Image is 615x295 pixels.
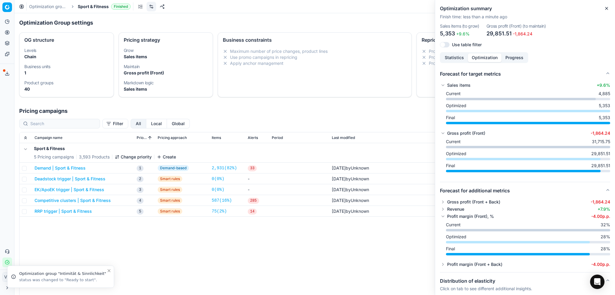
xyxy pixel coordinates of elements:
[601,246,610,252] span: 28%
[146,119,167,128] button: local
[456,31,470,36] span: +9.6%
[167,119,190,128] button: global
[111,4,131,10] span: Finished
[501,53,527,62] button: Progress
[446,234,466,240] span: Optimized
[590,275,604,289] div: Open Intercom Messenger
[440,182,610,199] button: Forecast for additional metrics
[446,163,455,169] span: Final
[137,165,144,171] span: 1
[105,267,113,274] button: Close toast
[24,70,26,75] strong: 1
[597,83,610,88] span: +9.6%
[332,197,369,203] div: by Unknown
[447,206,464,212] span: Revenue
[137,187,144,193] span: 3
[591,262,610,267] span: -4.00p.p.
[29,4,68,10] a: Optimization groups
[35,197,111,203] button: Competitive clusters | Sport & Fitness
[24,48,109,53] dt: Levels
[332,165,346,170] span: [DATE]
[592,139,610,145] span: 31,715.75
[248,165,257,171] span: 33
[422,48,605,54] li: Products with promo
[24,65,109,69] dt: Business units
[19,19,93,27] h1: Optimization Group settings
[591,163,610,169] span: 29,851.51
[124,65,208,69] dt: Maintain
[440,199,610,272] div: Forecast for additional metrics
[441,53,468,62] button: Statistics
[2,272,12,282] button: VD
[137,209,144,215] span: 5
[124,48,208,53] dt: Grow
[446,222,461,228] span: Current
[440,82,610,182] div: Forecast for target metrics
[245,173,269,184] td: -
[591,151,610,157] span: 29,851.51
[598,91,610,97] span: 4,885
[332,187,346,192] span: [DATE]
[35,165,86,171] button: Demand | Sport & Fitness
[447,199,500,205] span: Gross profit (Front + Back)
[14,107,615,115] h1: Pricing campaigns
[422,60,605,66] li: Products out of stock more than
[468,53,501,62] button: Optimization
[440,24,479,28] dt: Sales items (to grow)
[440,5,610,12] h2: Optimization summary
[158,176,182,182] span: Smart rules
[599,115,610,121] span: 5,353
[212,135,221,140] span: Items
[34,146,176,152] h5: Sport & Fitness
[19,277,107,283] div: status was changed to "Ready to start".
[24,86,30,92] strong: 40
[212,197,232,203] a: 587(16%)
[30,121,96,127] input: Search
[248,209,257,215] span: 14
[24,38,109,42] div: OG structure
[102,119,128,128] button: Filter
[158,197,182,203] span: Smart rules
[440,277,532,284] h5: Distribution of elasticity
[598,206,610,212] span: +7.9%
[591,131,610,136] span: -1,864.24
[78,4,109,10] span: Sport & Fitness
[35,176,105,182] button: Deadstock trigger | Sport & Fitness
[591,214,610,219] span: -4.00p.p.
[422,38,605,42] div: Repricing stop list
[447,82,471,88] span: Sales items
[78,4,131,10] span: Sport & FitnessFinished
[248,135,258,140] span: Alerts
[486,30,512,37] span: 29,851.51
[131,119,146,128] button: all
[137,135,147,140] span: Priority
[599,103,610,109] span: 5,353
[223,38,406,42] div: Business constraints
[422,54,605,60] li: Products repriced less than
[440,286,532,292] p: Click on tab to see different additional insights.
[212,208,227,214] a: 75(2%)
[446,115,455,121] span: Final
[24,54,36,59] strong: Chain
[440,14,610,20] p: Finish time : less than a minute ago
[157,154,176,160] button: Create
[212,176,224,182] a: 0(0%)
[212,165,237,171] a: 2,931(82%)
[22,134,29,141] button: Expand all
[115,154,152,160] button: Change priority
[447,261,502,267] span: Profit margin (Front + Back)
[332,209,346,214] span: [DATE]
[446,151,466,157] span: Optimized
[223,54,406,60] li: Use promo campaigns in repricing
[35,208,92,214] button: RRP trigger | Sport & Fitness
[35,135,62,140] span: Campaign name
[440,65,610,82] button: Forecast for target metrics
[332,165,369,171] div: by Unknown
[332,187,369,193] div: by Unknown
[446,91,461,97] span: Current
[124,54,147,59] strong: Sales items
[601,222,610,228] span: 32%
[332,176,346,181] span: [DATE]
[212,187,224,193] a: 0(0%)
[248,198,259,204] span: 285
